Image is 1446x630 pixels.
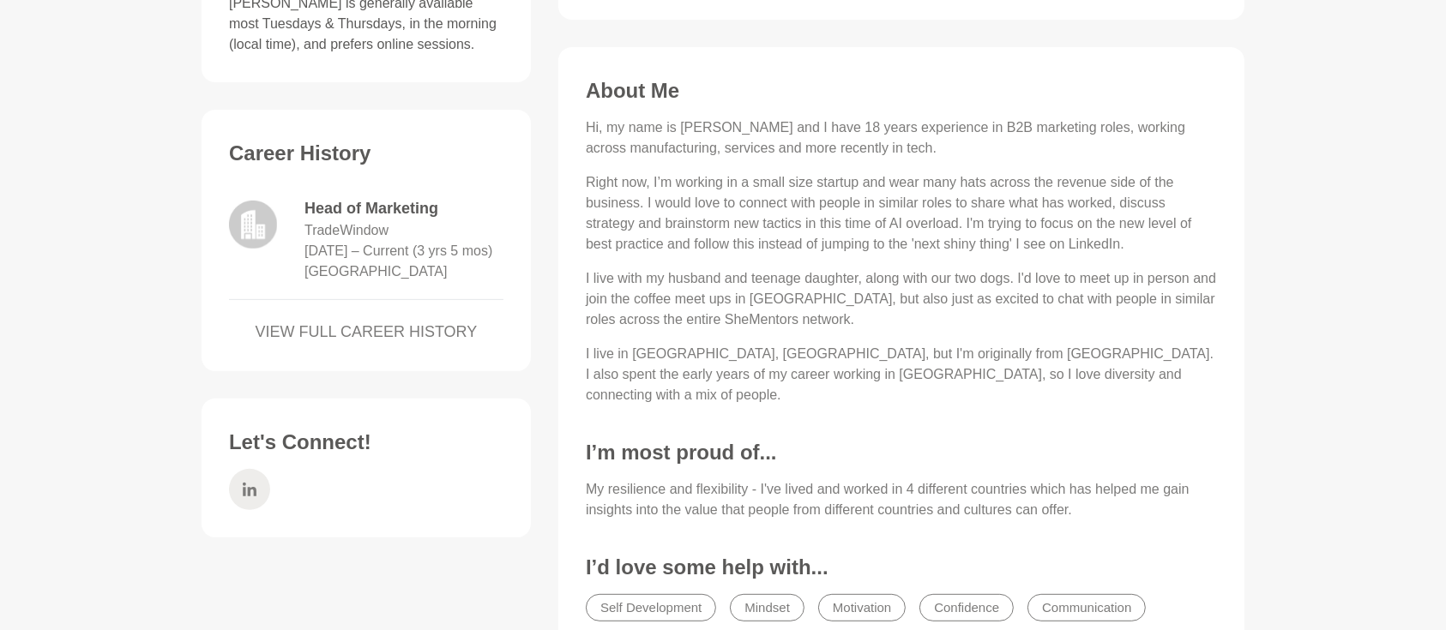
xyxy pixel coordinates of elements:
h3: About Me [586,78,1217,104]
h3: Let's Connect! [229,429,503,455]
p: I live with my husband and teenage daughter, along with our two dogs. I'd love to meet up in pers... [586,268,1217,330]
img: logo [229,201,277,249]
h3: I’d love some help with... [586,555,1217,580]
p: Right now, I’m working in a small size startup and wear many hats across the revenue side of the ... [586,172,1217,255]
h3: I’m most proud of... [586,440,1217,465]
a: VIEW FULL CAREER HISTORY [229,321,503,344]
a: LinkedIn [229,469,270,510]
dd: Head of Marketing [304,197,503,220]
p: I live in [GEOGRAPHIC_DATA], [GEOGRAPHIC_DATA], but I'm originally from [GEOGRAPHIC_DATA]. I also... [586,344,1217,405]
time: [DATE] – Current (3 yrs 5 mos) [304,243,492,258]
dd: March 2022 – Current (3 yrs 5 mos) [304,241,492,261]
dd: TradeWindow [304,220,389,241]
p: My resilience and flexibility - I've lived and worked in 4 different countries which has helped m... [586,479,1217,520]
p: Hi, my name is [PERSON_NAME] and I have 18 years experience in B2B marketing roles, working acros... [586,117,1217,159]
h3: Career History [229,141,503,166]
dd: [GEOGRAPHIC_DATA] [304,261,448,282]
